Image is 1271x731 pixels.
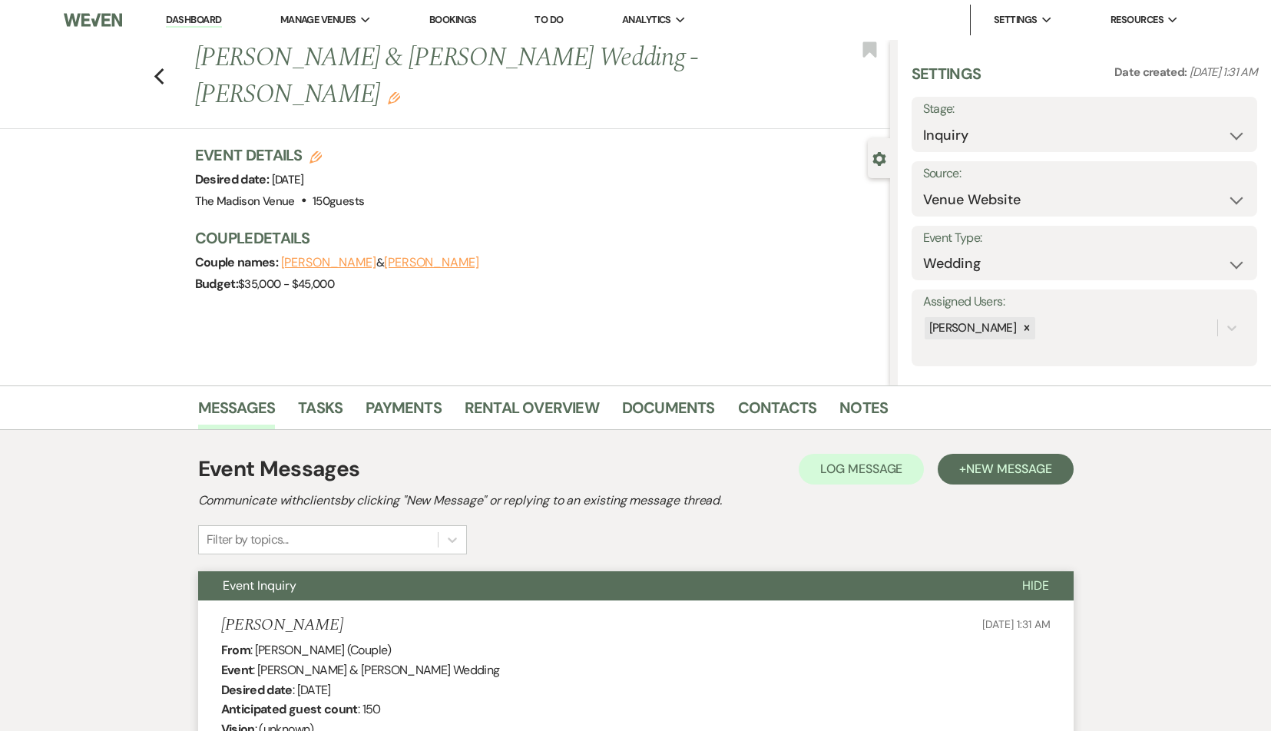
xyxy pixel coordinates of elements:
h3: Event Details [195,144,365,166]
span: 150 guests [313,193,364,209]
a: Messages [198,395,276,429]
b: Event [221,662,253,678]
button: Hide [998,571,1074,600]
span: Couple names: [195,254,281,270]
button: [PERSON_NAME] [384,256,479,269]
button: Edit [388,91,400,104]
button: Close lead details [872,150,886,165]
a: Tasks [298,395,343,429]
label: Source: [923,163,1246,185]
button: Event Inquiry [198,571,998,600]
label: Event Type: [923,227,1246,250]
span: Analytics [622,12,671,28]
h2: Communicate with clients by clicking "New Message" or replying to an existing message thread. [198,491,1074,510]
a: To Do [535,13,563,26]
div: [PERSON_NAME] [925,317,1019,339]
a: Contacts [738,395,817,429]
label: Assigned Users: [923,291,1246,313]
span: [DATE] [272,172,304,187]
span: Budget: [195,276,239,292]
a: Dashboard [166,13,221,28]
span: Date created: [1114,64,1190,80]
span: [DATE] 1:31 AM [982,617,1050,631]
span: New Message [966,461,1051,477]
span: Resources [1110,12,1163,28]
span: Log Message [820,461,902,477]
span: Event Inquiry [223,577,296,594]
h3: Couple Details [195,227,875,249]
span: & [281,255,479,270]
a: Notes [839,395,888,429]
a: Payments [366,395,442,429]
label: Stage: [923,98,1246,121]
b: Desired date [221,682,293,698]
h1: Event Messages [198,453,360,485]
button: [PERSON_NAME] [281,256,376,269]
a: Documents [622,395,715,429]
a: Rental Overview [465,395,599,429]
div: Filter by topics... [207,531,289,549]
b: From [221,642,250,658]
h1: [PERSON_NAME] & [PERSON_NAME] Wedding - [PERSON_NAME] [195,40,745,113]
h5: [PERSON_NAME] [221,616,343,635]
span: Settings [994,12,1038,28]
span: Manage Venues [280,12,356,28]
h3: Settings [912,63,981,97]
button: Log Message [799,454,924,485]
span: The Madison Venue [195,193,295,209]
a: Bookings [429,13,477,26]
span: [DATE] 1:31 AM [1190,64,1257,80]
span: $35,000 - $45,000 [238,276,334,292]
span: Hide [1022,577,1049,594]
b: Anticipated guest count [221,701,358,717]
img: Weven Logo [64,4,122,36]
button: +New Message [938,454,1073,485]
span: Desired date: [195,171,272,187]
